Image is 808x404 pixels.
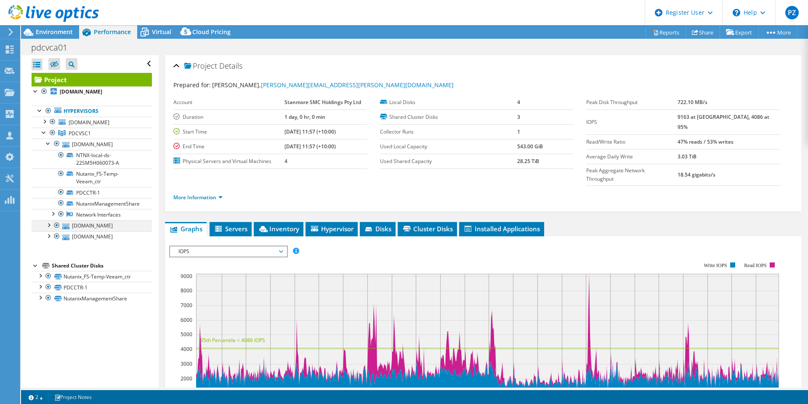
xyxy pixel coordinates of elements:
label: IOPS [586,118,677,126]
span: Performance [94,28,131,36]
label: Used Shared Capacity [380,157,517,166]
text: Read IOPS [744,262,767,268]
text: 4000 [181,345,192,353]
span: Hypervisor [310,225,353,233]
b: [DATE] 11:57 (+10:00) [284,128,336,135]
span: Cluster Disks [402,225,453,233]
b: 3 [517,113,520,120]
a: Nutanix_FS-Temp-Veeam_ctr [32,271,152,282]
a: Project [32,73,152,86]
label: Start Time [173,128,284,136]
label: Local Disks [380,98,517,107]
label: Used Local Capacity [380,142,517,151]
a: PDCCTR-1 [32,187,152,198]
b: Stanmore SMC Holdings Pty Ltd [284,99,361,106]
text: 6000 [181,316,192,324]
a: [DOMAIN_NAME] [32,86,152,97]
a: Hypervisors [32,106,152,117]
text: Write IOPS [704,262,727,268]
a: Reports [646,26,686,39]
a: Network Interfaces [32,209,152,220]
b: 4 [517,99,520,106]
a: More Information [173,194,223,201]
a: NTNX-local-ds-22SM5H060073-A [32,150,152,169]
label: Account [173,98,284,107]
a: [DOMAIN_NAME] [32,117,152,128]
span: [DOMAIN_NAME] [69,119,109,126]
label: Shared Cluster Disks [380,113,517,121]
b: [DOMAIN_NAME] [60,88,102,95]
b: [DATE] 11:57 (+10:00) [284,143,336,150]
a: [PERSON_NAME][EMAIL_ADDRESS][PERSON_NAME][DOMAIN_NAME] [261,81,454,89]
text: 8000 [181,287,192,294]
div: Shared Cluster Disks [52,261,152,271]
b: 1 [517,128,520,135]
b: 722.10 MB/s [678,99,707,106]
svg: \n [733,9,740,16]
b: 9163 at [GEOGRAPHIC_DATA], 4086 at 95% [678,113,769,131]
label: End Time [173,142,284,151]
a: [DOMAIN_NAME] [32,231,152,242]
span: Cloud Pricing [192,28,231,36]
a: Project Notes [48,392,98,402]
b: 28.25 TiB [517,158,539,165]
text: 5000 [181,331,192,338]
a: 2 [23,392,49,402]
label: Duration [173,113,284,121]
a: Nutanix_FS-Temp-Veeam_ctr [32,169,152,187]
b: 18.54 gigabits/s [678,171,715,178]
text: 7000 [181,302,192,309]
label: Read/Write Ratio [586,138,677,146]
a: Share [686,26,720,39]
label: Peak Disk Throughput [586,98,677,107]
a: NutanixManagementShare [32,293,152,304]
text: 3000 [181,360,192,367]
label: Average Daily Write [586,153,677,161]
label: Physical Servers and Virtual Machines [173,157,284,166]
text: 95th Percentile = 4086 IOPS [200,337,265,344]
a: NutanixManagementShare [32,198,152,209]
a: PDCCTR-1 [32,282,152,293]
span: PDCVSC1 [69,130,91,137]
span: Details [219,61,242,71]
label: Prepared for: [173,81,211,89]
span: Project [184,62,217,70]
text: 9000 [181,273,192,280]
b: 4 [284,158,287,165]
a: [DOMAIN_NAME] [32,139,152,150]
span: Disks [364,225,391,233]
label: Collector Runs [380,128,517,136]
a: Export [720,26,759,39]
span: Installed Applications [463,225,540,233]
b: 47% reads / 53% writes [678,138,734,145]
span: IOPS [174,246,282,257]
a: PDCVSC1 [32,128,152,139]
span: [PERSON_NAME], [212,81,454,89]
b: 3.03 TiB [678,153,696,160]
a: More [758,26,797,39]
b: 543.00 GiB [517,143,543,150]
span: Environment [36,28,73,36]
b: 1 day, 0 hr, 0 min [284,113,325,120]
span: Inventory [258,225,299,233]
label: Peak Aggregate Network Throughput [586,166,677,183]
span: PZ [785,6,799,19]
a: [DOMAIN_NAME] [32,220,152,231]
span: Virtual [152,28,171,36]
text: 2000 [181,375,192,382]
h1: pdcvca01 [27,43,80,52]
span: Graphs [169,225,202,233]
span: Servers [214,225,247,233]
